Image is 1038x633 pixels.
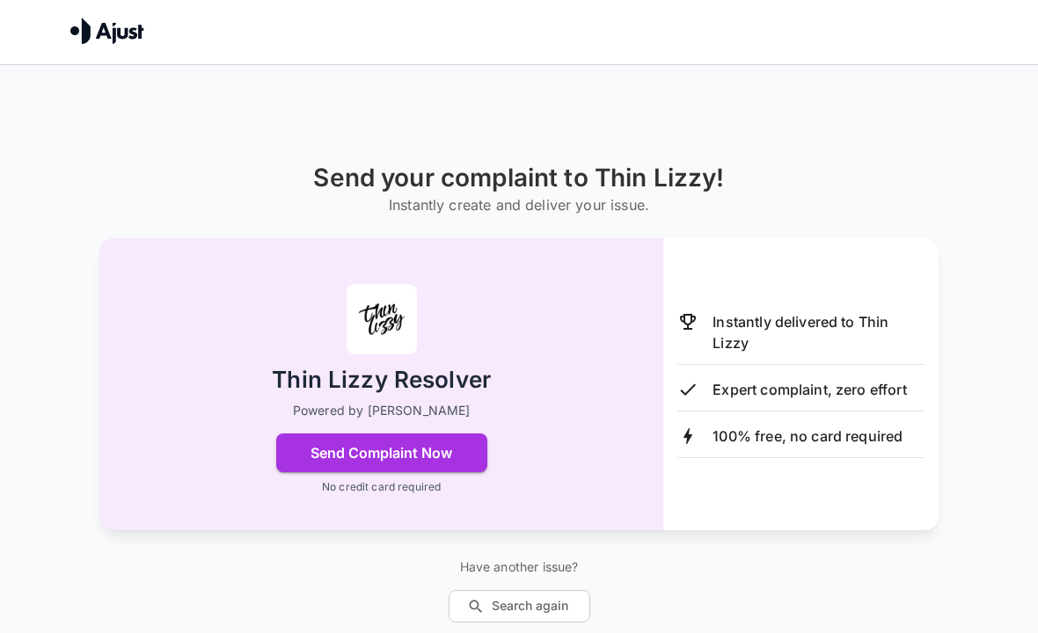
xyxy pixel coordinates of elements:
[272,365,491,396] h2: Thin Lizzy Resolver
[322,479,441,495] p: No credit card required
[70,18,144,44] img: Ajust
[293,402,471,419] p: Powered by [PERSON_NAME]
[313,164,724,193] h1: Send your complaint to Thin Lizzy!
[313,193,724,217] h6: Instantly create and deliver your issue.
[347,284,417,354] img: Thin Lizzy
[713,426,903,447] p: 100% free, no card required
[449,558,590,576] p: Have another issue?
[449,590,590,622] button: Search again
[276,433,487,472] button: Send Complaint Now
[713,311,925,353] p: Instantly delivered to Thin Lizzy
[713,379,906,400] p: Expert complaint, zero effort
